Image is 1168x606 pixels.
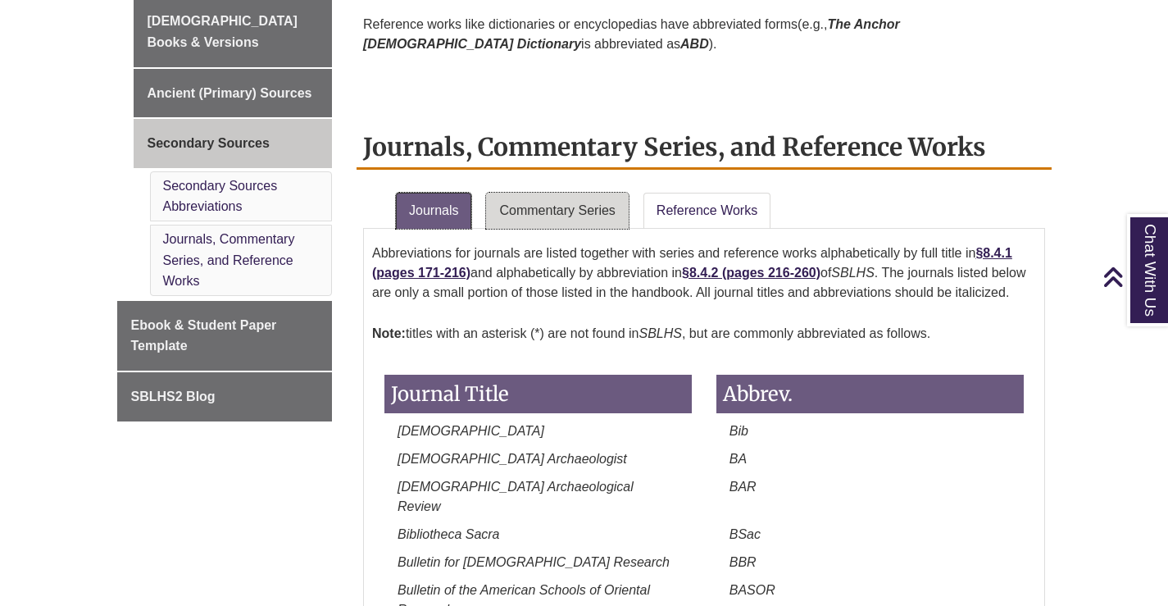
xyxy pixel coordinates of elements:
span: ). [709,37,717,51]
em: Bibliotheca Sacra [398,527,500,541]
em: [DEMOGRAPHIC_DATA] [398,424,544,438]
a: §8.4.2 (pages 216-260) [682,266,820,280]
em: The Anchor [DEMOGRAPHIC_DATA] Dictionary [363,17,900,51]
em: [DEMOGRAPHIC_DATA] Archaeologist [398,452,627,466]
a: Secondary Sources [134,119,333,168]
em: BBR [729,555,757,569]
p: titles with an asterisk (*) are not found in , but are commonly abbreviated as follows. [372,317,1036,350]
h3: Abbrev. [716,375,1024,413]
a: Secondary Sources Abbreviations [163,179,278,214]
strong: Note: [372,326,406,340]
a: Ancient (Primary) Sources [134,69,333,118]
span: (e.g., [798,17,827,31]
p: Reference works like dictionaries or encyclopedias have abbreviated forms [363,8,1045,61]
p: Abbreviations for journals are listed together with series and reference works alphabetically by ... [372,237,1036,309]
a: SBLHS2 Blog [117,372,333,421]
em: BSac [729,527,761,541]
em: BASOR [729,583,775,597]
span: Ebook & Student Paper Template [131,318,277,353]
span: SBLHS2 Blog [131,390,216,403]
em: Bib [729,424,748,438]
a: Reference Works [643,193,770,229]
a: §8.4.1 (pages 171-216) [372,246,1012,280]
a: Journals [396,193,471,229]
em: SBLHS [639,326,681,340]
a: Ebook & Student Paper Template [117,301,333,371]
a: Back to Top [1102,266,1164,288]
em: SBLHS [831,266,874,280]
span: is abbreviated as [581,37,709,51]
em: BA [729,452,747,466]
em: Bulletin for [DEMOGRAPHIC_DATA] Research [398,555,670,569]
i: ABD [680,37,709,51]
em: BAR [729,480,757,494]
a: Commentary Series [486,193,628,229]
h2: Journals, Commentary Series, and Reference Works [357,126,1052,170]
h3: Journal Title [384,375,692,413]
em: [DEMOGRAPHIC_DATA] Archaeological Review [398,480,634,513]
a: Journals, Commentary Series, and Reference Works [163,232,295,288]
